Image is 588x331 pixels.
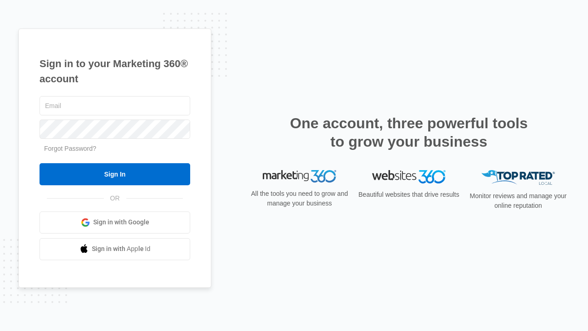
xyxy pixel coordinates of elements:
[93,217,149,227] span: Sign in with Google
[40,238,190,260] a: Sign in with Apple Id
[40,211,190,234] a: Sign in with Google
[263,170,336,183] img: Marketing 360
[357,190,460,200] p: Beautiful websites that drive results
[40,96,190,115] input: Email
[44,145,96,152] a: Forgot Password?
[40,56,190,86] h1: Sign in to your Marketing 360® account
[467,191,570,211] p: Monitor reviews and manage your online reputation
[92,244,151,254] span: Sign in with Apple Id
[104,194,126,203] span: OR
[287,114,531,151] h2: One account, three powerful tools to grow your business
[248,189,351,208] p: All the tools you need to grow and manage your business
[481,170,555,185] img: Top Rated Local
[372,170,446,183] img: Websites 360
[40,163,190,185] input: Sign In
